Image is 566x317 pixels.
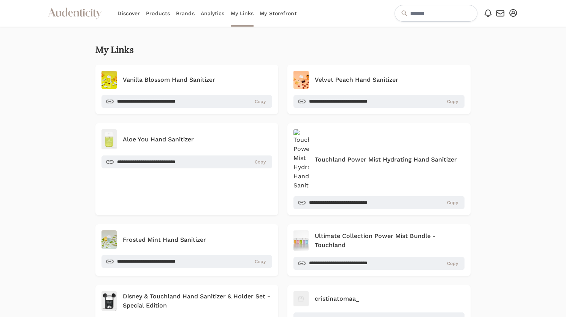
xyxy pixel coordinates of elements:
[123,135,194,144] h4: Aloe You Hand Sanitizer
[212,97,268,106] button: Copy
[293,129,465,190] a: Touchland Power Mist Hydrating Hand Sanitizer Touchland Power Mist Hydrating Hand Sanitizer
[404,258,460,268] button: Copy
[101,291,117,311] img: Disney & Touchland Hand Sanitizer & Holder Set - Special Edition
[315,75,398,84] h4: Velvet Peach Hand Sanitizer
[293,230,309,250] img: Ultimate Collection Power Mist Bundle - Touchland
[315,155,457,164] h4: Touchland Power Mist Hydrating Hand Sanitizer
[447,260,458,266] span: Copy
[123,75,215,84] h4: Vanilla Blossom Hand Sanitizer
[123,235,206,244] h4: Frosted Mint Hand Sanitizer
[447,200,458,206] span: Copy
[123,292,273,310] h4: Disney & Touchland Hand Sanitizer & Holder Set - Special Edition
[101,291,273,311] a: Disney & Touchland Hand Sanitizer & Holder Set - Special Edition Disney & Touchland Hand Sanitize...
[101,129,273,149] a: Aloe You Hand Sanitizer Aloe You Hand Sanitizer
[315,294,359,303] h4: cristinatomaa_
[101,230,117,249] img: Frosted Mint Hand Sanitizer
[255,98,266,105] span: Copy
[95,45,134,55] h2: My Links
[447,98,458,105] span: Copy
[293,230,465,250] a: Ultimate Collection Power Mist Bundle - Touchland Ultimate Collection Power Mist Bundle - Touchland
[212,257,268,266] button: Copy
[293,71,309,89] img: Velvet Peach Hand Sanitizer
[212,157,268,167] button: Copy
[101,71,117,89] img: Vanilla Blossom Hand Sanitizer
[293,291,309,306] img: cristinatomaa_
[101,129,117,149] img: Aloe You Hand Sanitizer
[293,291,465,306] a: cristinatomaa_ cristinatomaa_
[255,159,266,165] span: Copy
[255,258,266,265] span: Copy
[404,198,460,208] button: Copy
[293,71,465,89] a: Velvet Peach Hand Sanitizer Velvet Peach Hand Sanitizer
[293,129,309,190] img: Touchland Power Mist Hydrating Hand Sanitizer
[101,71,273,89] a: Vanilla Blossom Hand Sanitizer Vanilla Blossom Hand Sanitizer
[101,230,273,249] a: Frosted Mint Hand Sanitizer Frosted Mint Hand Sanitizer
[404,97,460,106] button: Copy
[315,231,465,250] h4: Ultimate Collection Power Mist Bundle - Touchland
